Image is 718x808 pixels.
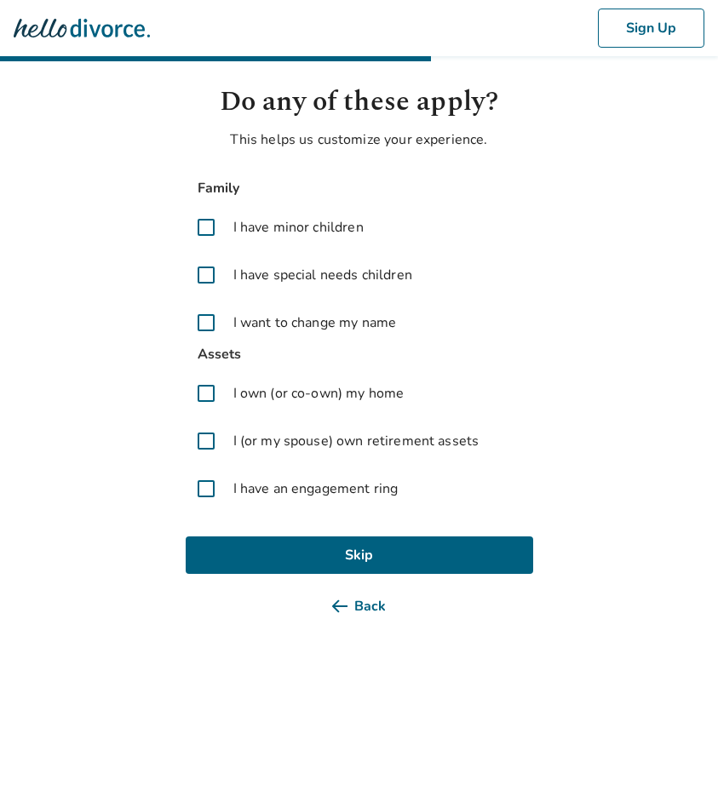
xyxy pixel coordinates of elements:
[233,431,480,451] span: I (or my spouse) own retirement assets
[186,82,533,123] h1: Do any of these apply?
[14,11,150,45] img: Hello Divorce Logo
[233,265,412,285] span: I have special needs children
[186,587,533,625] button: Back
[633,726,718,808] iframe: Chat Widget
[233,478,399,499] span: I have an engagement ring
[598,9,704,48] button: Sign Up
[233,217,364,238] span: I have minor children
[233,312,397,333] span: I want to change my name
[186,129,533,150] p: This helps us customize your experience.
[186,177,533,200] span: Family
[186,536,533,574] button: Skip
[233,383,405,404] span: I own (or co-own) my home
[186,343,533,366] span: Assets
